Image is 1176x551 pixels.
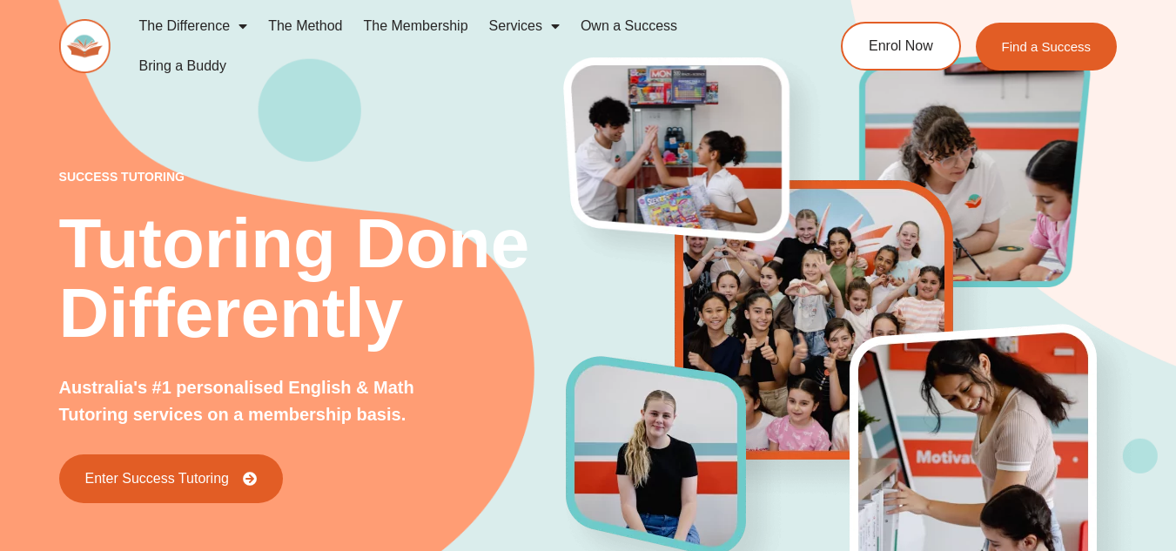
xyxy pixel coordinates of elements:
[841,22,961,71] a: Enrol Now
[128,46,237,86] a: Bring a Buddy
[1002,40,1092,53] span: Find a Success
[59,454,283,503] a: Enter Success Tutoring
[869,39,933,53] span: Enrol Now
[128,6,258,46] a: The Difference
[59,374,430,428] p: Australia's #1 personalised English & Math Tutoring services on a membership basis.
[128,6,780,86] nav: Menu
[59,171,568,183] p: success tutoring
[479,6,570,46] a: Services
[353,6,479,46] a: The Membership
[85,472,229,486] span: Enter Success Tutoring
[976,23,1118,71] a: Find a Success
[59,209,568,348] h2: Tutoring Done Differently
[570,6,688,46] a: Own a Success
[258,6,353,46] a: The Method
